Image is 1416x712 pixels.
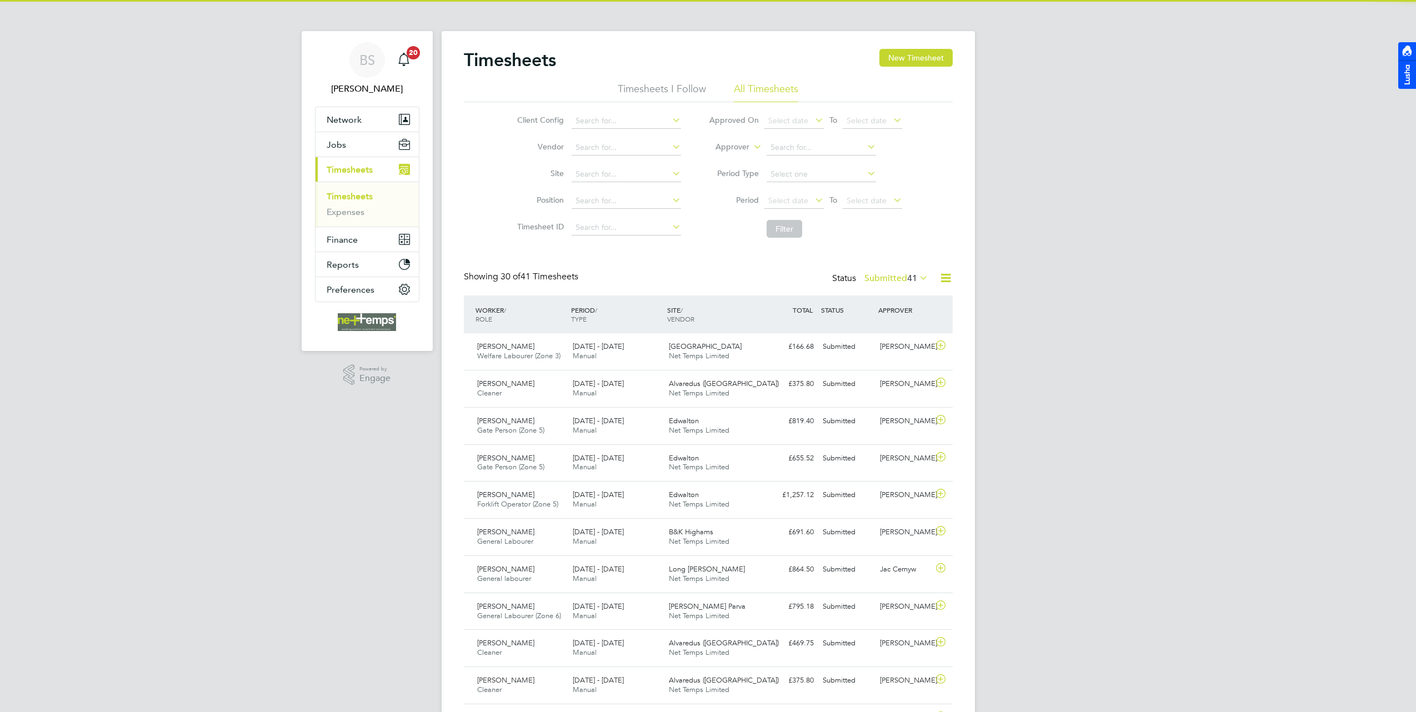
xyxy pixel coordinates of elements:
[477,453,534,463] span: [PERSON_NAME]
[477,564,534,574] span: [PERSON_NAME]
[669,527,713,536] span: B&K Highams
[875,486,933,504] div: [PERSON_NAME]
[359,53,375,67] span: BS
[477,425,544,435] span: Gate Person (Zone 5)
[669,351,729,360] span: Net Temps Limited
[760,671,818,690] div: £375.80
[464,49,556,71] h2: Timesheets
[573,342,624,351] span: [DATE] - [DATE]
[818,523,876,541] div: Submitted
[669,675,779,685] span: Alvaredus ([GEOGRAPHIC_DATA])
[669,536,729,546] span: Net Temps Limited
[514,142,564,152] label: Vendor
[407,46,420,59] span: 20
[316,277,419,302] button: Preferences
[669,416,699,425] span: Edwalton
[504,305,506,314] span: /
[875,598,933,616] div: [PERSON_NAME]
[573,453,624,463] span: [DATE] - [DATE]
[760,486,818,504] div: £1,257.12
[477,527,534,536] span: [PERSON_NAME]
[573,675,624,685] span: [DATE] - [DATE]
[315,313,419,331] a: Go to home page
[315,82,419,96] span: Brooke Sharp
[393,42,415,78] a: 20
[793,305,813,314] span: TOTAL
[818,375,876,393] div: Submitted
[573,601,624,611] span: [DATE] - [DATE]
[327,284,374,295] span: Preferences
[327,164,373,175] span: Timesheets
[699,142,749,153] label: Approver
[477,675,534,685] span: [PERSON_NAME]
[573,685,597,694] span: Manual
[669,425,729,435] span: Net Temps Limited
[477,685,502,694] span: Cleaner
[760,560,818,579] div: £864.50
[359,374,391,383] span: Engage
[875,375,933,393] div: [PERSON_NAME]
[476,314,492,323] span: ROLE
[709,168,759,178] label: Period Type
[826,193,840,207] span: To
[847,195,887,205] span: Select date
[501,271,521,282] span: 30 of
[343,364,391,385] a: Powered byEngage
[818,560,876,579] div: Submitted
[767,167,876,182] input: Select one
[327,207,364,217] a: Expenses
[760,412,818,430] div: £819.40
[760,598,818,616] div: £795.18
[473,300,569,329] div: WORKER
[477,536,533,546] span: General Labourer
[669,611,729,620] span: Net Temps Limited
[760,449,818,468] div: £655.52
[760,634,818,653] div: £469.75
[669,379,779,388] span: Alvaredus ([GEOGRAPHIC_DATA])
[573,638,624,648] span: [DATE] - [DATE]
[734,82,798,102] li: All Timesheets
[464,271,581,283] div: Showing
[571,314,587,323] span: TYPE
[338,313,397,331] img: net-temps-logo-retina.png
[327,114,362,125] span: Network
[477,351,561,360] span: Welfare Labourer (Zone 3)
[327,234,358,245] span: Finance
[477,416,534,425] span: [PERSON_NAME]
[818,449,876,468] div: Submitted
[879,49,953,67] button: New Timesheet
[572,193,681,209] input: Search for...
[477,499,558,509] span: Forklift Operator (Zone 5)
[669,490,699,499] span: Edwalton
[514,195,564,205] label: Position
[514,222,564,232] label: Timesheet ID
[568,300,664,329] div: PERIOD
[573,527,624,536] span: [DATE] - [DATE]
[316,227,419,252] button: Finance
[477,574,531,583] span: General labourer
[875,523,933,541] div: [PERSON_NAME]
[669,499,729,509] span: Net Temps Limited
[573,416,624,425] span: [DATE] - [DATE]
[818,634,876,653] div: Submitted
[573,462,597,472] span: Manual
[573,388,597,398] span: Manual
[316,182,419,227] div: Timesheets
[864,273,928,284] label: Submitted
[907,273,917,284] span: 41
[359,364,391,374] span: Powered by
[818,412,876,430] div: Submitted
[875,300,933,320] div: APPROVER
[818,300,876,320] div: STATUS
[669,601,745,611] span: [PERSON_NAME] Parva
[875,560,933,579] div: Jac Cernyw
[669,462,729,472] span: Net Temps Limited
[818,671,876,690] div: Submitted
[875,671,933,690] div: [PERSON_NAME]
[767,220,802,238] button: Filter
[302,31,433,351] nav: Main navigation
[826,113,840,127] span: To
[760,375,818,393] div: £375.80
[573,490,624,499] span: [DATE] - [DATE]
[669,574,729,583] span: Net Temps Limited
